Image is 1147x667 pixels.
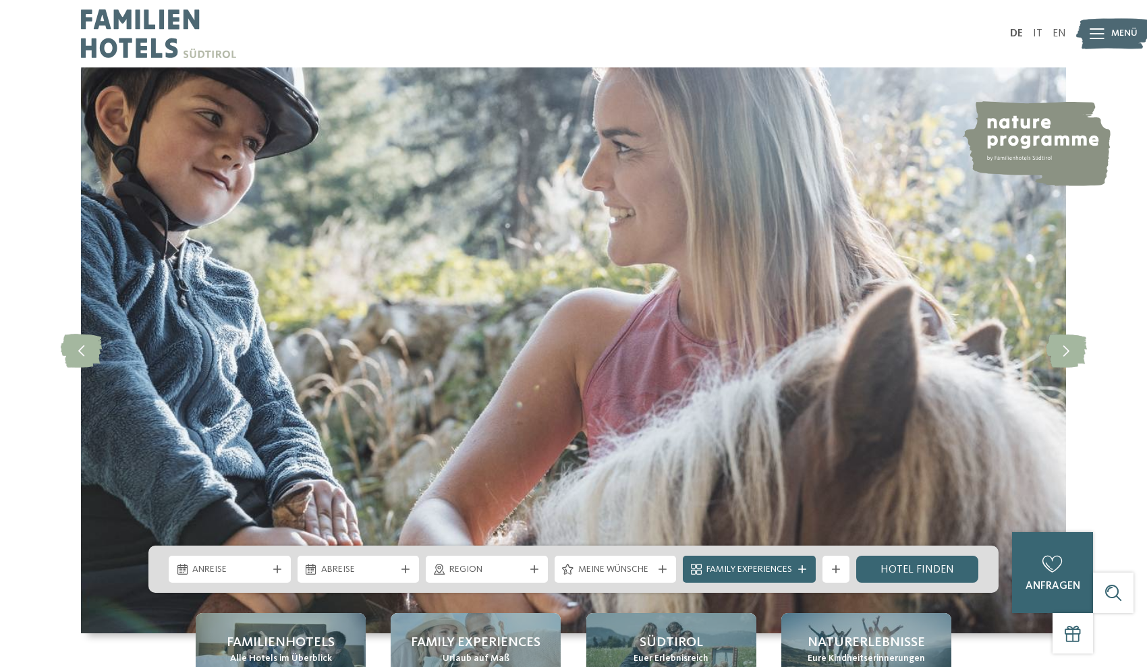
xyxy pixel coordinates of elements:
img: nature programme by Familienhotels Südtirol [962,101,1111,186]
span: Anreise [192,563,267,577]
span: Familienhotels [227,633,335,652]
a: anfragen [1012,532,1093,613]
span: Family Experiences [411,633,540,652]
span: Abreise [321,563,396,577]
a: DE [1010,28,1023,39]
a: Hotel finden [856,556,978,583]
span: Meine Wünsche [578,563,653,577]
span: anfragen [1026,581,1080,591]
span: Alle Hotels im Überblick [230,652,332,666]
span: Region [449,563,524,577]
a: EN [1053,28,1066,39]
span: Euer Erlebnisreich [634,652,708,666]
a: IT [1033,28,1042,39]
span: Family Experiences [706,563,792,577]
span: Südtirol [640,633,703,652]
span: Eure Kindheitserinnerungen [808,652,925,666]
span: Menü [1111,27,1138,40]
span: Naturerlebnisse [808,633,925,652]
img: Familienhotels Südtirol: The happy family places [81,67,1066,633]
span: Urlaub auf Maß [443,652,509,666]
